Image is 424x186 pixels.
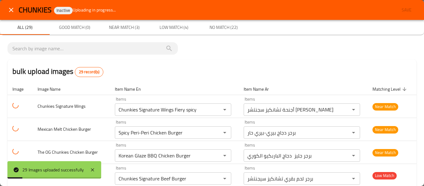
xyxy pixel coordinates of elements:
[7,83,33,95] th: Image
[75,67,103,77] div: Total records count
[372,85,408,93] span: Matching Level
[220,174,229,183] button: Open
[349,174,358,183] button: Open
[220,151,229,160] button: Open
[12,66,103,77] h2: bulk upload images
[38,125,91,133] span: Mexican Melt Chicken Burger
[110,83,239,95] th: Item Name En
[103,24,145,31] span: Near Match (3)
[19,3,52,17] span: CHUNKIES
[239,83,368,95] th: Item Name Ar
[54,7,73,14] div: Inactive
[349,105,358,114] button: Open
[153,24,195,31] span: Low Match (4)
[202,24,245,31] span: No Match (22)
[4,24,46,31] span: All (29)
[22,166,84,173] div: 29 Images uploaded successfully
[4,2,19,17] button: close
[12,43,173,53] input: search
[220,105,229,114] button: Open
[372,172,397,179] span: Low Match
[372,103,398,110] span: Near Match
[53,24,96,31] span: Good Match (0)
[38,85,69,93] span: Image Name
[349,128,358,137] button: Open
[54,8,73,13] span: Inactive
[220,128,229,137] button: Open
[73,7,116,13] span: Uploading in progress...
[349,151,358,160] button: Open
[38,102,86,110] span: Chunkies Signature Wings
[38,148,98,156] span: The OG Chunkies Chicken Burger
[372,149,398,156] span: Near Match
[372,126,398,133] span: Near Match
[75,69,103,75] span: 29 record(s)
